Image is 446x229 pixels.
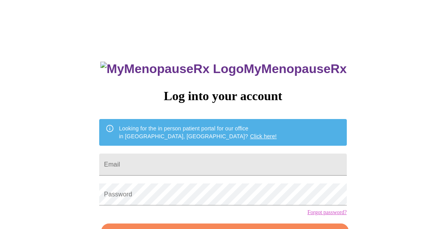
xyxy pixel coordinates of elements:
[307,209,347,216] a: Forgot password?
[100,62,347,76] h3: MyMenopauseRx
[250,133,277,139] a: Click here!
[99,89,346,103] h3: Log into your account
[119,121,277,143] div: Looking for the in person patient portal for our office in [GEOGRAPHIC_DATA], [GEOGRAPHIC_DATA]?
[100,62,244,76] img: MyMenopauseRx Logo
